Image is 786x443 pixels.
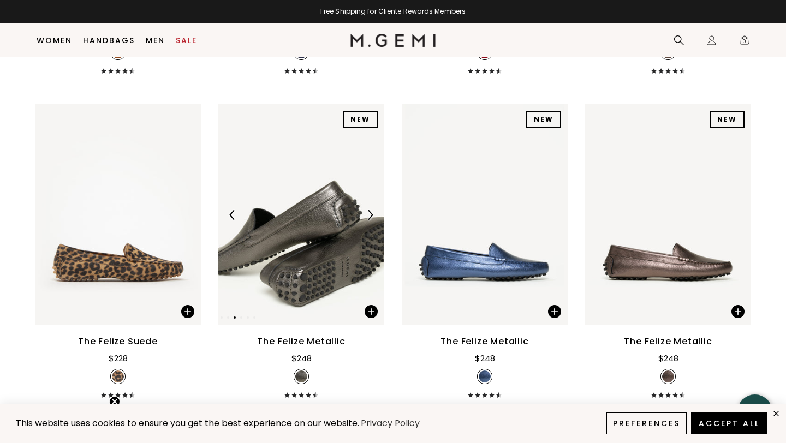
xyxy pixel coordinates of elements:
button: Close teaser [109,396,120,407]
img: v_7385131909179_SWATCH_50x.jpg [662,370,674,382]
img: v_7385132007483_SWATCH_50x.jpg [295,370,307,382]
a: Sale [176,36,197,45]
div: $248 [291,352,312,365]
div: The Felize Metallic [624,335,712,348]
div: $248 [475,352,495,365]
img: The Felize Metallic [585,104,751,325]
a: The Felize Metallic$248 [585,104,751,398]
div: The Felize Metallic [440,335,528,348]
button: Preferences [606,412,687,434]
a: Men [146,36,165,45]
span: This website uses cookies to ensure you get the best experience on our website. [16,417,359,429]
div: The Felize Suede [78,335,158,348]
div: $248 [658,352,678,365]
div: $228 [109,352,128,365]
a: The Felize Metallic$248 [402,104,568,398]
img: M.Gemi [350,34,436,47]
a: Handbags [83,36,135,45]
div: close [772,409,781,418]
a: The Felize Suede$228 [35,104,201,398]
a: Privacy Policy (opens in a new tab) [359,417,421,430]
img: v_7385131974715_SWATCH_50x.jpg [479,370,491,382]
div: NEW [526,111,561,128]
img: The Felize Metallic [402,104,568,325]
img: Next Arrow [365,210,375,220]
img: 7249557061691_SWATCH_50x.jpg [112,370,124,382]
img: Previous Arrow [228,210,237,220]
button: Accept All [691,412,767,434]
div: NEW [710,111,745,128]
div: NEW [343,111,378,128]
img: The Felize Suede [35,104,201,325]
img: The Felize Metallic [218,104,384,325]
div: The Felize Metallic [257,335,345,348]
a: Women [37,36,72,45]
span: 0 [739,37,750,48]
a: Previous ArrowNext ArrowThe Felize Metallic$248 [218,104,384,398]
